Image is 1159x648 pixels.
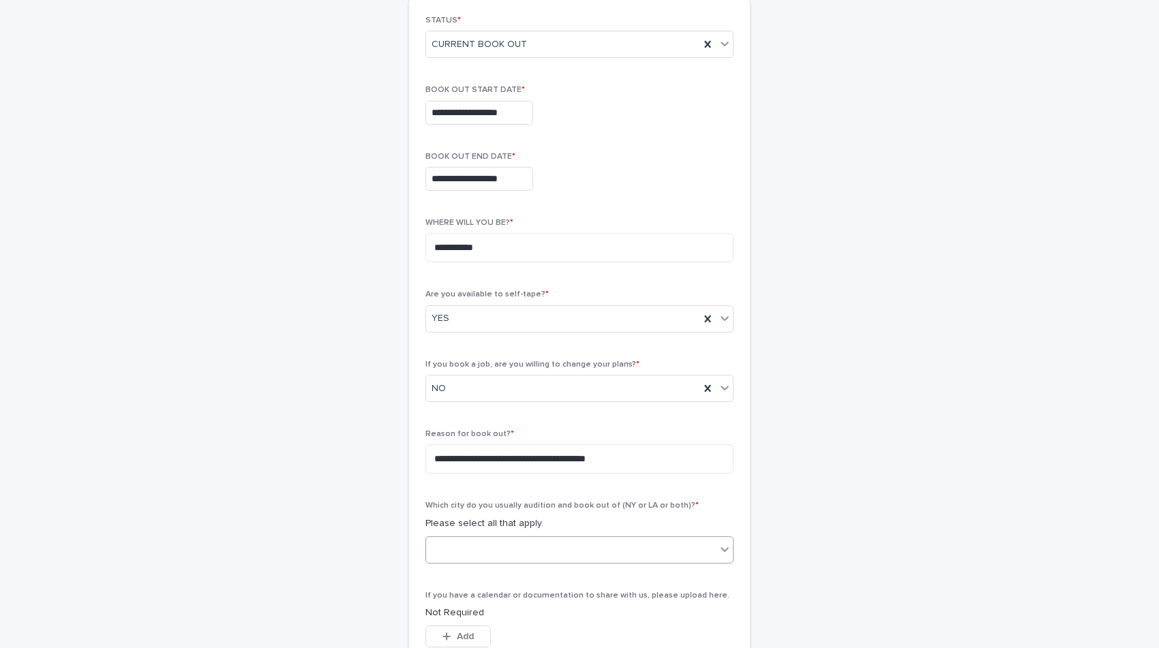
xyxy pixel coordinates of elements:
[425,86,525,94] span: BOOK OUT START DATE
[425,153,515,161] span: BOOK OUT END DATE
[432,311,449,326] span: YES
[425,591,729,600] span: If you have a calendar or documentation to share with us, please upload here.
[457,632,474,641] span: Add
[432,382,446,396] span: NO
[425,502,699,510] span: Which city do you usually audition and book out of (NY or LA or both)?
[425,430,514,438] span: Reason for book out?
[425,360,639,369] span: If you book a job, are you willing to change your plans?
[425,626,491,647] button: Add
[425,606,734,620] p: Not Required
[425,16,461,25] span: STATUS
[425,219,513,227] span: WHERE WILL YOU BE?
[425,516,734,531] p: Please select all that apply.
[425,290,549,298] span: Are you available to self-tape?
[432,37,527,52] span: CURRENT BOOK OUT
